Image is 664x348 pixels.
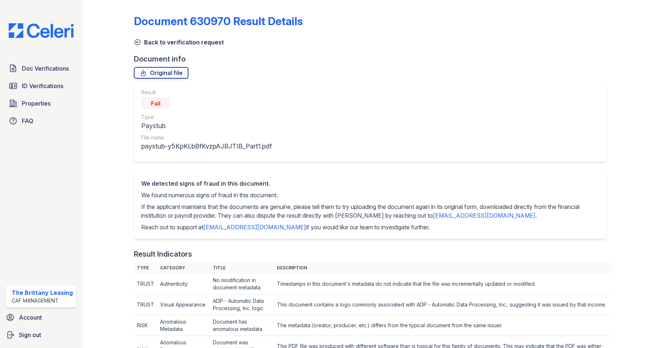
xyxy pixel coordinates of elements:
[134,67,188,79] a: Original file
[134,54,613,64] div: Document info
[141,134,272,141] div: File name
[274,294,613,315] td: This document contains a logo commonly associated with ADP - Automatic Data Processing, Inc., sug...
[141,89,272,96] div: Result
[134,315,157,336] td: RISK
[22,99,51,108] span: Properties
[6,79,76,93] a: ID Verifications
[134,15,303,28] a: Document 630970 Result Details
[19,331,41,339] span: Sign out
[141,202,600,220] p: If the applicant maintains that the documents are genuine, please tell them to try uploading the ...
[210,315,274,336] td: Document has anomalous metadata
[3,310,79,325] a: Account
[6,114,76,128] a: FAQ
[22,82,63,90] span: ID Verifications
[12,288,73,297] div: The Brittany Leasing
[3,328,79,342] a: Sign out
[274,274,613,294] td: Timestamps in this document's metadata do not indicate that the file was incrementally updated or...
[134,38,224,47] a: Back to verification request
[536,212,537,219] span: .
[210,274,274,294] td: No modification in document metadata
[141,98,170,109] div: Fail
[157,274,210,294] td: Authenticity
[141,121,272,131] div: Paystub
[157,294,210,315] td: Visual Appearance
[141,114,272,121] div: Type
[134,262,157,274] th: Type
[12,297,73,304] div: CAF Management
[134,294,157,315] td: TRUST
[141,223,600,232] p: Reach out to support at if you would like our team to investigate further.
[141,179,600,188] div: We detected signs of fraud in this document.
[157,262,210,274] th: Category
[274,315,613,336] td: The metadata (creator, producer, etc.) differs from the typical document from the same issuer.
[6,61,76,76] a: Doc Verifications
[203,224,306,231] a: [EMAIL_ADDRESS][DOMAIN_NAME]
[134,249,192,259] div: Result Indicators
[274,262,613,274] th: Description
[6,96,76,111] a: Properties
[141,191,600,199] p: We found numerous signs of fraud in this document.
[134,274,157,294] td: TRUST
[210,294,274,315] td: ADP - Automatic Data Processing, Inc. logo
[19,313,42,322] span: Account
[210,262,274,274] th: Title
[141,141,272,151] div: paystub-y5KpKLbBfKvzpAJBJTIB_Part1.pdf
[433,212,536,219] a: [EMAIL_ADDRESS][DOMAIN_NAME]
[22,64,69,73] span: Doc Verifications
[3,23,79,38] img: CE_Logo_Blue-a8612792a0a2168367f1c8372b55b34899dd931a85d93a1a3d3e32e68fde9ad4.png
[22,116,33,125] span: FAQ
[157,315,210,336] td: Anomalous Metadata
